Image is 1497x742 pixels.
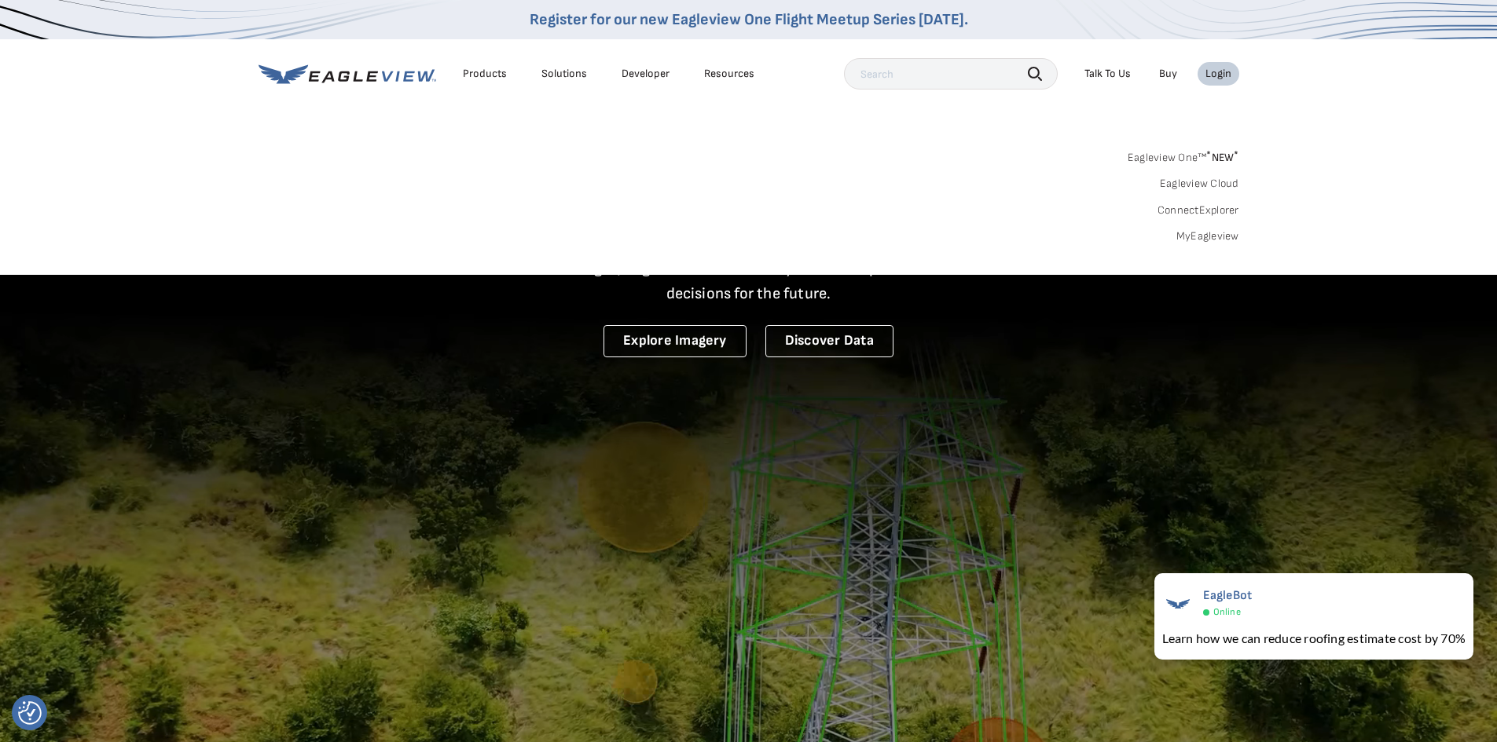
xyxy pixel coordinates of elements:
[1162,588,1194,620] img: EagleBot
[541,67,587,81] div: Solutions
[1158,203,1239,217] a: ConnectExplorer
[1084,67,1131,81] div: Talk To Us
[18,701,42,725] button: Consent Preferences
[1162,629,1466,648] div: Learn how we can reduce roofing estimate cost by 70%
[1160,177,1239,191] a: Eagleview Cloud
[622,67,670,81] a: Developer
[1128,146,1239,164] a: Eagleview One™*NEW*
[844,58,1058,90] input: Search
[530,10,968,29] a: Register for our new Eagleview One Flight Meetup Series [DATE].
[1176,229,1239,243] a: MyEagleview
[1205,67,1231,81] div: Login
[704,67,754,81] div: Resources
[1159,67,1177,81] a: Buy
[1206,151,1238,164] span: NEW
[18,701,42,725] img: Revisit consent button
[1203,588,1253,603] span: EagleBot
[1213,606,1241,618] span: Online
[765,325,893,357] a: Discover Data
[604,325,747,357] a: Explore Imagery
[463,67,507,81] div: Products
